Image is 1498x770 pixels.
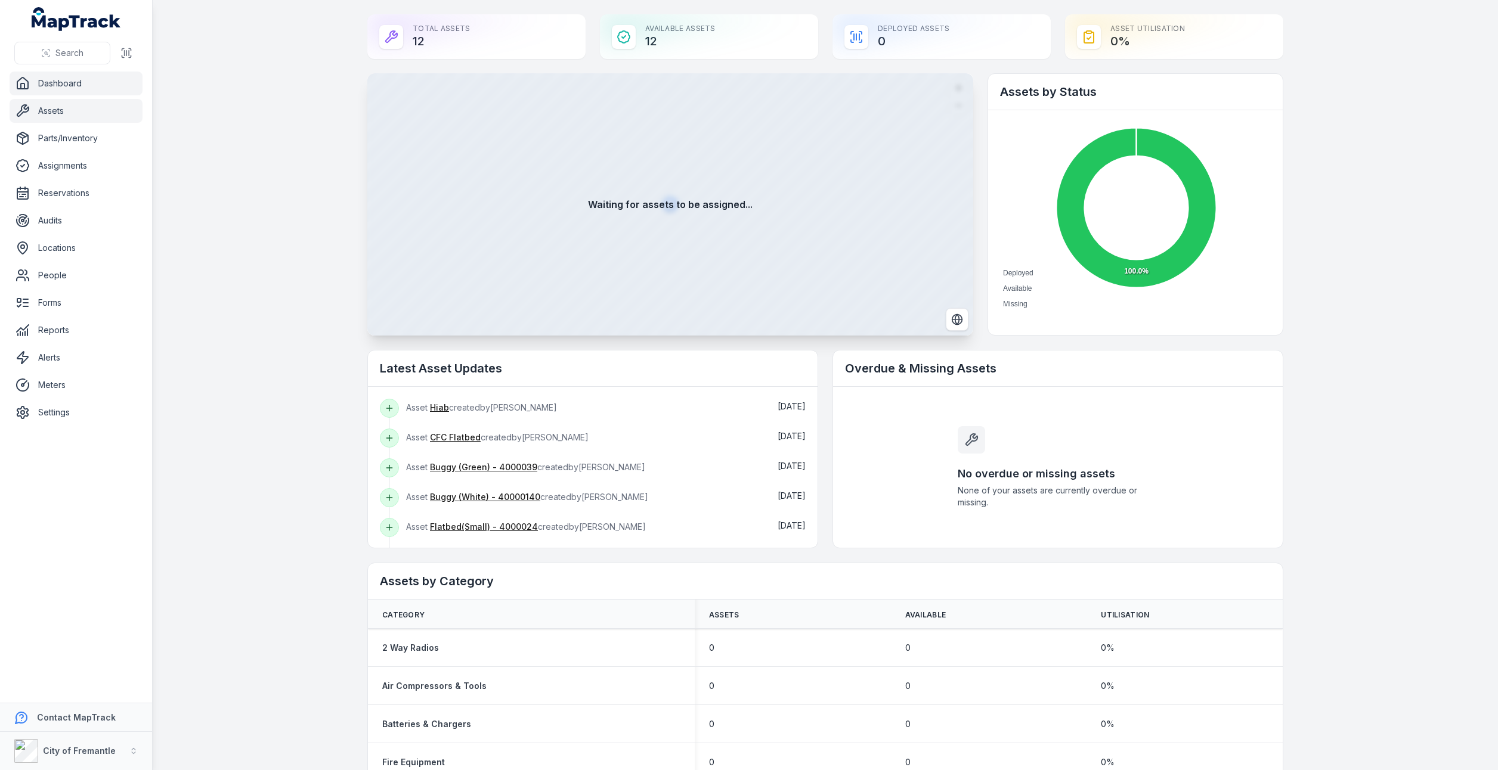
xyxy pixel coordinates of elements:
[382,642,439,654] a: 2 Way Radios
[380,573,1271,589] h2: Assets by Category
[10,181,143,205] a: Reservations
[10,99,143,123] a: Assets
[905,610,946,620] span: Available
[588,197,753,212] strong: Waiting for assets to be assigned...
[905,756,911,768] span: 0
[406,462,645,472] span: Asset created by [PERSON_NAME]
[55,47,83,59] span: Search
[778,401,806,411] span: [DATE]
[778,401,806,411] time: 08/10/2025, 2:50:44 pm
[709,718,714,730] span: 0
[778,461,806,471] span: [DATE]
[430,491,540,503] a: Buggy (White) - 40000140
[430,461,537,473] a: Buggy (Green) - 4000039
[778,431,806,441] span: [DATE]
[1101,642,1115,654] span: 0 %
[406,402,557,412] span: Asset created by [PERSON_NAME]
[1003,300,1027,308] span: Missing
[845,360,1271,377] h2: Overdue & Missing Assets
[905,642,911,654] span: 0
[32,7,121,31] a: MapTrack
[1101,610,1149,620] span: Utilisation
[10,126,143,150] a: Parts/Inventory
[778,490,806,501] span: [DATE]
[10,154,143,178] a: Assignments
[37,712,116,722] strong: Contact MapTrack
[778,490,806,501] time: 23/09/2025, 6:06:37 pm
[430,521,538,533] a: Flatbed(Small) - 4000024
[1000,83,1271,100] h2: Assets by Status
[382,718,471,730] a: Batteries & Chargers
[709,756,714,768] span: 0
[406,521,646,532] span: Asset created by [PERSON_NAME]
[1101,756,1115,768] span: 0 %
[905,718,911,730] span: 0
[958,465,1158,482] h3: No overdue or missing assets
[946,308,968,331] button: Switch to Satellite View
[778,461,806,471] time: 23/09/2025, 6:06:57 pm
[10,236,143,260] a: Locations
[43,746,116,756] strong: City of Fremantle
[10,318,143,342] a: Reports
[430,431,481,443] a: CFC Flatbed
[1101,680,1115,692] span: 0 %
[382,610,425,620] span: Category
[10,373,143,397] a: Meters
[10,346,143,370] a: Alerts
[905,680,911,692] span: 0
[382,680,487,692] a: Air Compressors & Tools
[380,360,806,377] h2: Latest Asset Updates
[778,520,806,530] span: [DATE]
[1003,284,1032,293] span: Available
[10,72,143,95] a: Dashboard
[406,492,648,502] span: Asset created by [PERSON_NAME]
[709,680,714,692] span: 0
[406,432,589,442] span: Asset created by [PERSON_NAME]
[709,642,714,654] span: 0
[778,431,806,441] time: 08/10/2025, 10:10:25 am
[10,400,143,424] a: Settings
[958,485,1158,508] span: None of your assets are currently overdue or missing.
[382,756,445,768] a: Fire Equipment
[430,402,449,414] a: Hiab
[10,209,143,232] a: Audits
[1003,269,1033,277] span: Deployed
[1101,718,1115,730] span: 0 %
[14,42,110,64] button: Search
[709,610,739,620] span: Assets
[10,291,143,315] a: Forms
[10,263,143,287] a: People
[778,520,806,530] time: 23/09/2025, 6:06:17 pm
